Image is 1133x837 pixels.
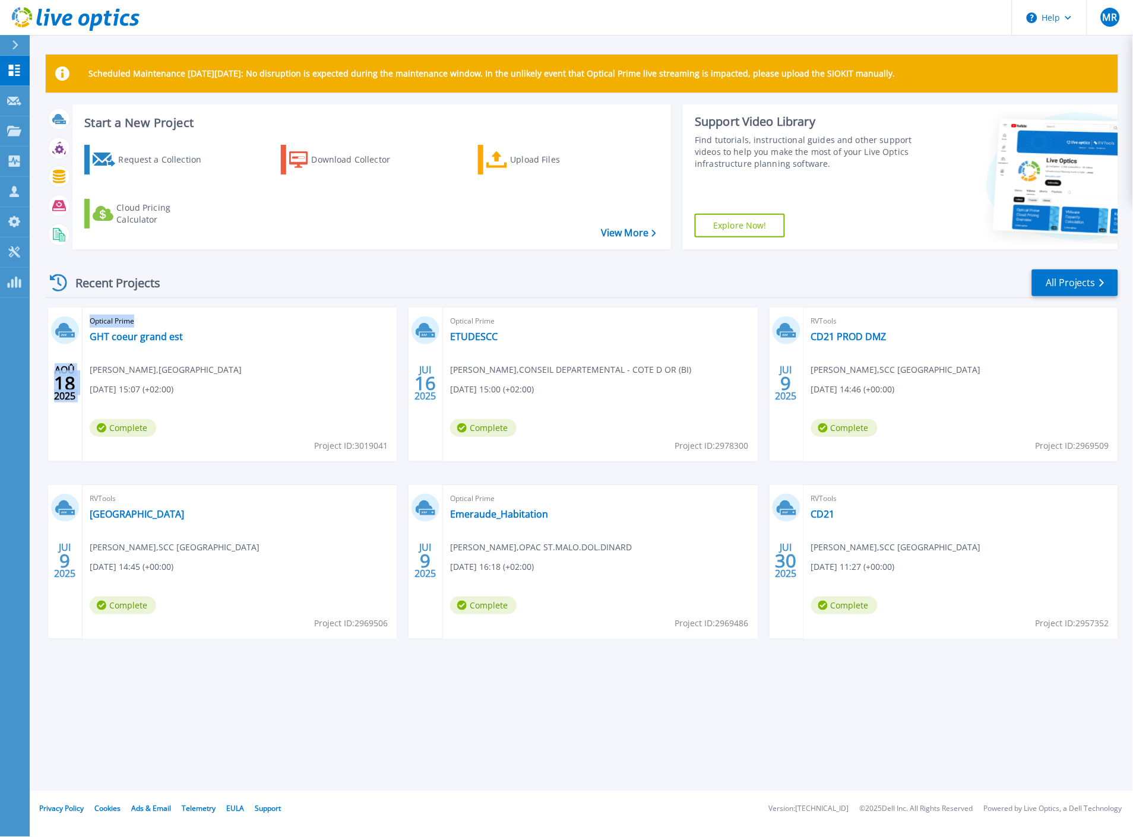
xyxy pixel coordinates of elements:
[1036,617,1109,630] span: Project ID: 2957352
[118,148,213,172] div: Request a Collection
[601,227,656,239] a: View More
[450,383,534,396] span: [DATE] 15:00 (+02:00)
[182,804,216,814] a: Telemetry
[46,268,176,297] div: Recent Projects
[90,363,242,376] span: [PERSON_NAME] , [GEOGRAPHIC_DATA]
[478,145,610,175] a: Upload Files
[414,362,437,405] div: JUI 2025
[695,214,785,237] a: Explore Now!
[450,541,632,554] span: [PERSON_NAME] , OPAC ST.MALO.DOL.DINARD
[94,804,121,814] a: Cookies
[414,539,437,582] div: JUI 2025
[90,541,259,554] span: [PERSON_NAME] , SCC [GEOGRAPHIC_DATA]
[415,378,436,388] span: 16
[811,331,887,343] a: CD21 PROD DMZ
[39,804,84,814] a: Privacy Policy
[811,597,878,614] span: Complete
[450,315,750,328] span: Optical Prime
[769,806,849,813] li: Version: [TECHNICAL_ID]
[811,363,981,376] span: [PERSON_NAME] , SCC [GEOGRAPHIC_DATA]
[811,419,878,437] span: Complete
[314,439,388,452] span: Project ID: 3019041
[675,617,749,630] span: Project ID: 2969486
[860,806,973,813] li: © 2025 Dell Inc. All Rights Reserved
[811,560,895,573] span: [DATE] 11:27 (+00:00)
[84,116,656,129] h3: Start a New Project
[811,315,1111,328] span: RVTools
[90,315,390,328] span: Optical Prime
[984,806,1122,813] li: Powered by Live Optics, a Dell Technology
[84,145,217,175] a: Request a Collection
[53,362,76,405] div: AOÛ 2025
[450,508,548,520] a: Emeraude_Habitation
[781,378,792,388] span: 9
[775,362,797,405] div: JUI 2025
[695,134,916,170] div: Find tutorials, instructional guides and other support videos to help you make the most of your L...
[420,556,431,566] span: 9
[312,148,407,172] div: Download Collector
[1103,12,1117,22] span: MR
[131,804,171,814] a: Ads & Email
[450,363,691,376] span: [PERSON_NAME] , CONSEIL DEPARTEMENTAL - COTE D OR (BI)
[59,556,70,566] span: 9
[255,804,281,814] a: Support
[450,331,498,343] a: ETUDESCC
[675,439,749,452] span: Project ID: 2978300
[90,560,173,573] span: [DATE] 14:45 (+00:00)
[53,539,76,582] div: JUI 2025
[450,419,517,437] span: Complete
[281,145,413,175] a: Download Collector
[450,492,750,505] span: Optical Prime
[811,508,835,520] a: CD21
[90,419,156,437] span: Complete
[314,617,388,630] span: Project ID: 2969506
[226,804,244,814] a: EULA
[450,597,517,614] span: Complete
[116,202,211,226] div: Cloud Pricing Calculator
[811,383,895,396] span: [DATE] 14:46 (+00:00)
[811,492,1111,505] span: RVTools
[90,597,156,614] span: Complete
[1036,439,1109,452] span: Project ID: 2969509
[84,199,217,229] a: Cloud Pricing Calculator
[775,539,797,582] div: JUI 2025
[1032,270,1118,296] a: All Projects
[90,492,390,505] span: RVTools
[88,69,895,78] p: Scheduled Maintenance [DATE][DATE]: No disruption is expected during the maintenance window. In t...
[811,541,981,554] span: [PERSON_NAME] , SCC [GEOGRAPHIC_DATA]
[776,556,797,566] span: 30
[54,378,75,388] span: 18
[90,508,184,520] a: [GEOGRAPHIC_DATA]
[450,560,534,573] span: [DATE] 16:18 (+02:00)
[695,114,916,129] div: Support Video Library
[511,148,606,172] div: Upload Files
[90,383,173,396] span: [DATE] 15:07 (+02:00)
[90,331,183,343] a: GHT coeur grand est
